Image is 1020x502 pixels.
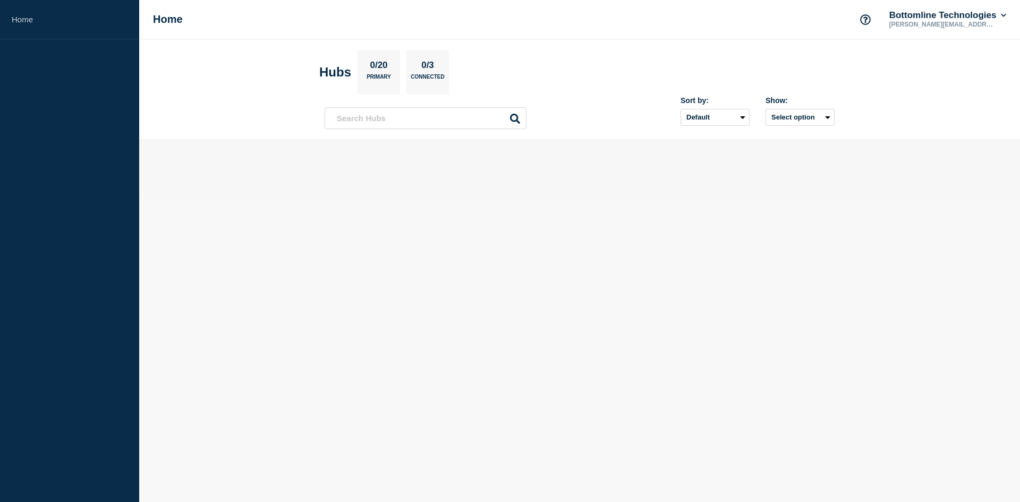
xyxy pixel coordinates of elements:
button: Support [854,8,877,31]
p: Primary [367,74,391,85]
div: Show: [766,96,835,105]
select: Sort by [681,109,750,126]
div: Sort by: [681,96,750,105]
p: 0/3 [418,60,438,74]
p: Connected [411,74,444,85]
button: Select option [766,109,835,126]
h1: Home [153,13,183,25]
h2: Hubs [319,65,351,80]
p: [PERSON_NAME][EMAIL_ADDRESS][PERSON_NAME][DOMAIN_NAME] [887,21,998,28]
p: 0/20 [366,60,392,74]
input: Search Hubs [325,107,526,129]
button: Bottomline Technologies [887,10,1008,21]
